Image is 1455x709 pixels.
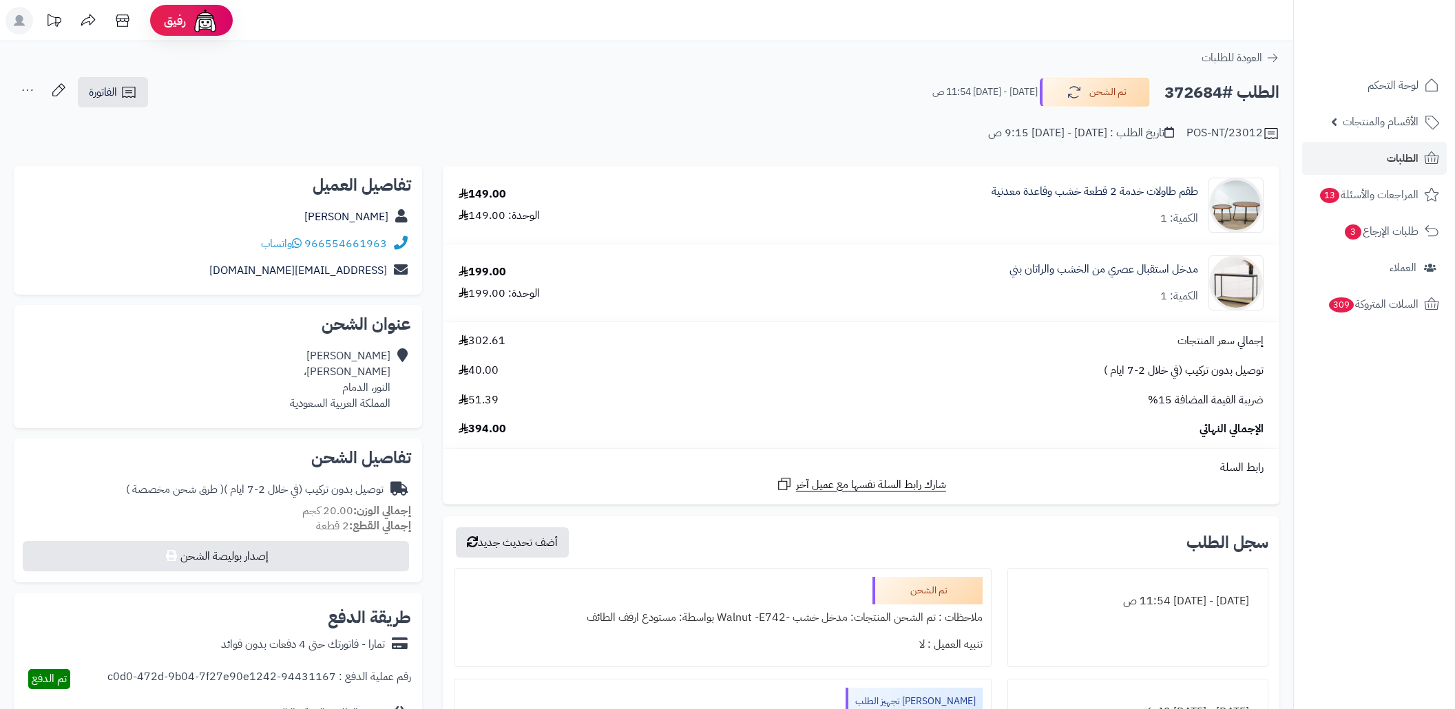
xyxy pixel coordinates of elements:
[1186,534,1268,551] h3: سجل الطلب
[1186,125,1279,142] div: POS-NT/23012
[1016,588,1259,615] div: [DATE] - [DATE] 11:54 ص
[459,208,540,224] div: الوحدة: 149.00
[221,637,385,653] div: تمارا - فاتورتك حتى 4 دفعات بدون فوائد
[1200,421,1264,437] span: الإجمالي النهائي
[1177,333,1264,349] span: إجمالي سعر المنتجات
[209,262,387,279] a: [EMAIL_ADDRESS][DOMAIN_NAME]
[459,363,499,379] span: 40.00
[459,286,540,301] div: الوحدة: 199.00
[1329,297,1354,313] span: 309
[1302,178,1447,211] a: المراجعات والأسئلة13
[1368,76,1419,95] span: لوحة التحكم
[1104,363,1264,379] span: توصيل بدون تركيب (في خلال 2-7 ايام )
[316,518,411,534] small: 2 قطعة
[796,477,946,493] span: شارك رابط السلة نفسها مع عميل آخر
[89,84,117,100] span: الفاتورة
[1160,288,1198,304] div: الكمية: 1
[463,631,983,658] div: تنبيه العميل : لا
[25,449,411,466] h2: تفاصيل الشحن
[1390,258,1416,277] span: العملاء
[1009,262,1198,277] a: مدخل استقبال عصري من الخشب والراتان بني
[1202,50,1262,66] span: العودة للطلبات
[32,670,67,687] span: تم الدفع
[1345,224,1361,240] span: 3
[1202,50,1279,66] a: العودة للطلبات
[459,264,506,280] div: 199.00
[1387,149,1419,168] span: الطلبات
[872,577,983,604] div: تم الشحن
[459,333,505,349] span: 302.61
[459,392,499,408] span: 51.39
[78,77,148,107] a: الفاتورة
[1343,222,1419,241] span: طلبات الإرجاع
[126,482,384,498] div: توصيل بدون تركيب (في خلال 2-7 ايام )
[304,235,387,252] a: 966554661963
[1302,215,1447,248] a: طلبات الإرجاع3
[776,476,946,493] a: شارك رابط السلة نفسها مع عميل آخر
[459,187,506,202] div: 149.00
[1164,78,1279,107] h2: الطلب #372684
[164,12,186,29] span: رفيق
[932,85,1038,99] small: [DATE] - [DATE] 11:54 ص
[1209,178,1263,233] img: 1754384069-1-90x90.jpg
[1328,295,1419,314] span: السلات المتروكة
[988,125,1174,141] div: تاريخ الطلب : [DATE] - [DATE] 9:15 ص
[1320,188,1339,203] span: 13
[1302,69,1447,102] a: لوحة التحكم
[1209,255,1263,310] img: 1754392086-1-90x90.jpg
[302,502,411,519] small: 20.00 كجم
[349,518,411,534] strong: إجمالي القطع:
[304,209,388,225] a: [PERSON_NAME]
[23,541,409,571] button: إصدار بوليصة الشحن
[456,527,569,558] button: أضف تحديث جديد
[36,7,71,38] a: تحديثات المنصة
[328,609,411,626] h2: طريقة الدفع
[25,316,411,332] h2: عنوان الشحن
[290,348,390,411] div: [PERSON_NAME] [PERSON_NAME]، النور، الدمام المملكة العربية السعودية
[1148,392,1264,408] span: ضريبة القيمة المضافة 15%
[1302,251,1447,284] a: العملاء
[1160,211,1198,226] div: الكمية: 1
[463,604,983,631] div: ملاحظات : تم الشحن المنتجات: مدخل خشب -Walnut -E742 بواسطة: مستودع ارفف الطائف
[1040,78,1150,107] button: تم الشحن
[107,669,411,689] div: رقم عملية الدفع : 94431167-c0d0-472d-9b04-7f27e90e1242
[1302,288,1447,321] a: السلات المتروكة309
[353,502,411,519] strong: إجمالي الوزن:
[1343,112,1419,131] span: الأقسام والمنتجات
[191,7,219,34] img: ai-face.png
[261,235,302,252] a: واتساب
[25,177,411,193] h2: تفاصيل العميل
[459,421,506,437] span: 394.00
[1302,142,1447,175] a: الطلبات
[126,481,224,498] span: ( طرق شحن مخصصة )
[448,460,1274,476] div: رابط السلة
[992,184,1198,200] a: طقم طاولات خدمة 2 قطعة خشب وقاعدة معدنية
[1319,185,1419,204] span: المراجعات والأسئلة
